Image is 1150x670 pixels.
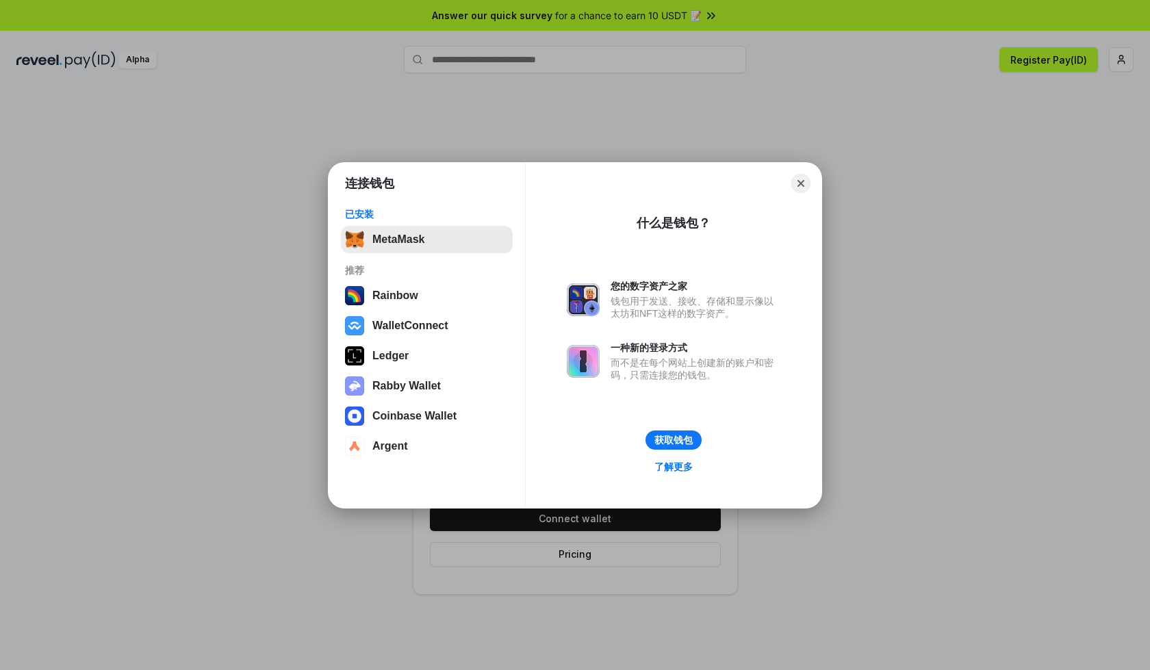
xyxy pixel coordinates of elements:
[345,208,509,220] div: 已安装
[372,410,457,422] div: Coinbase Wallet
[341,402,513,430] button: Coinbase Wallet
[372,289,418,302] div: Rainbow
[341,226,513,253] button: MetaMask
[372,233,424,246] div: MetaMask
[341,433,513,460] button: Argent
[372,380,441,392] div: Rabby Wallet
[611,295,780,320] div: 钱包用于发送、接收、存储和显示像以太坊和NFT这样的数字资产。
[372,320,448,332] div: WalletConnect
[341,372,513,400] button: Rabby Wallet
[611,280,780,292] div: 您的数字资产之家
[345,407,364,426] img: svg+xml,%3Csvg%20width%3D%2228%22%20height%3D%2228%22%20viewBox%3D%220%200%2028%2028%22%20fill%3D...
[345,264,509,276] div: 推荐
[654,461,693,473] div: 了解更多
[345,437,364,456] img: svg+xml,%3Csvg%20width%3D%2228%22%20height%3D%2228%22%20viewBox%3D%220%200%2028%2028%22%20fill%3D...
[372,350,409,362] div: Ledger
[611,342,780,354] div: 一种新的登录方式
[345,230,364,249] img: svg+xml,%3Csvg%20fill%3D%22none%22%20height%3D%2233%22%20viewBox%3D%220%200%2035%2033%22%20width%...
[372,440,408,452] div: Argent
[341,312,513,339] button: WalletConnect
[341,342,513,370] button: Ledger
[345,376,364,396] img: svg+xml,%3Csvg%20xmlns%3D%22http%3A%2F%2Fwww.w3.org%2F2000%2Fsvg%22%20fill%3D%22none%22%20viewBox...
[637,215,711,231] div: 什么是钱包？
[646,458,701,476] a: 了解更多
[567,283,600,316] img: svg+xml,%3Csvg%20xmlns%3D%22http%3A%2F%2Fwww.w3.org%2F2000%2Fsvg%22%20fill%3D%22none%22%20viewBox...
[345,316,364,335] img: svg+xml,%3Csvg%20width%3D%2228%22%20height%3D%2228%22%20viewBox%3D%220%200%2028%2028%22%20fill%3D...
[791,174,810,193] button: Close
[654,434,693,446] div: 获取钱包
[345,286,364,305] img: svg+xml,%3Csvg%20width%3D%22120%22%20height%3D%22120%22%20viewBox%3D%220%200%20120%20120%22%20fil...
[345,175,394,192] h1: 连接钱包
[611,357,780,381] div: 而不是在每个网站上创建新的账户和密码，只需连接您的钱包。
[341,282,513,309] button: Rainbow
[646,430,702,450] button: 获取钱包
[567,345,600,378] img: svg+xml,%3Csvg%20xmlns%3D%22http%3A%2F%2Fwww.w3.org%2F2000%2Fsvg%22%20fill%3D%22none%22%20viewBox...
[345,346,364,365] img: svg+xml,%3Csvg%20xmlns%3D%22http%3A%2F%2Fwww.w3.org%2F2000%2Fsvg%22%20width%3D%2228%22%20height%3...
